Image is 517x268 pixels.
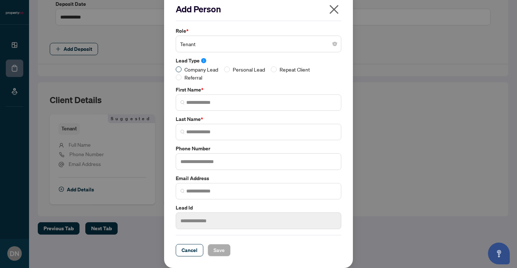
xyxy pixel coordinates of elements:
[182,65,221,73] span: Company Lead
[333,42,337,46] span: close-circle
[328,4,340,15] span: close
[488,243,510,264] button: Open asap
[180,189,185,193] img: search_icon
[182,73,205,81] span: Referral
[277,65,313,73] span: Repeat Client
[176,145,341,153] label: Phone Number
[176,244,203,256] button: Cancel
[208,244,231,256] button: Save
[176,174,341,182] label: Email Address
[176,57,341,65] label: Lead Type
[180,37,337,51] span: Tenant
[176,204,341,212] label: Lead Id
[176,86,341,94] label: First Name
[176,27,341,35] label: Role
[180,130,185,134] img: search_icon
[176,115,341,123] label: Last Name
[230,65,268,73] span: Personal Lead
[180,100,185,105] img: search_icon
[176,3,341,15] h2: Add Person
[201,58,206,63] span: info-circle
[182,244,198,256] span: Cancel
